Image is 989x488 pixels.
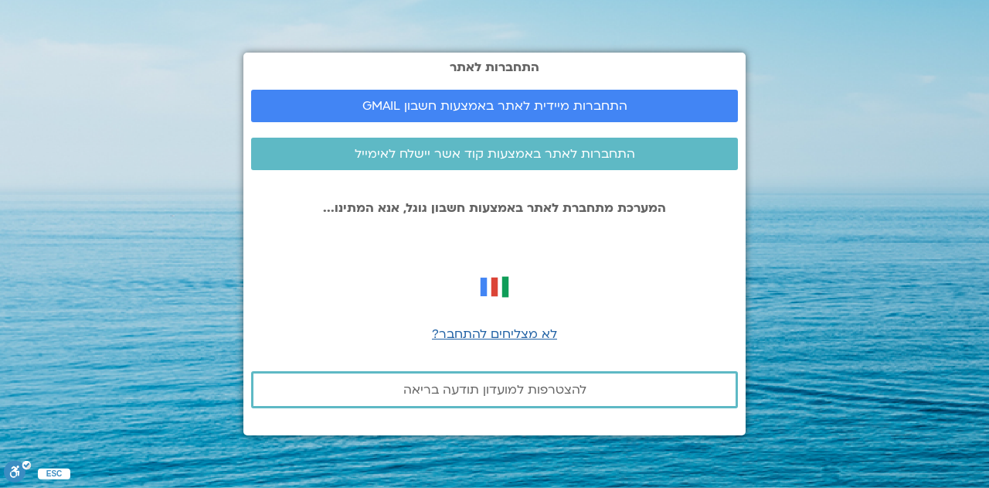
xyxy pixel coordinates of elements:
h2: התחברות לאתר [251,60,738,74]
a: התחברות מיידית לאתר באמצעות חשבון GMAIL [251,90,738,122]
span: התחברות מיידית לאתר באמצעות חשבון GMAIL [362,99,627,113]
a: להצטרפות למועדון תודעה בריאה [251,371,738,408]
a: לא מצליחים להתחבר? [432,326,557,343]
span: התחברות לאתר באמצעות קוד אשר יישלח לאימייל [355,147,635,161]
span: להצטרפות למועדון תודעה בריאה [403,383,586,397]
a: התחברות לאתר באמצעות קוד אשר יישלח לאימייל [251,138,738,170]
p: המערכת מתחברת לאתר באמצעות חשבון גוגל, אנא המתינו... [251,201,738,215]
